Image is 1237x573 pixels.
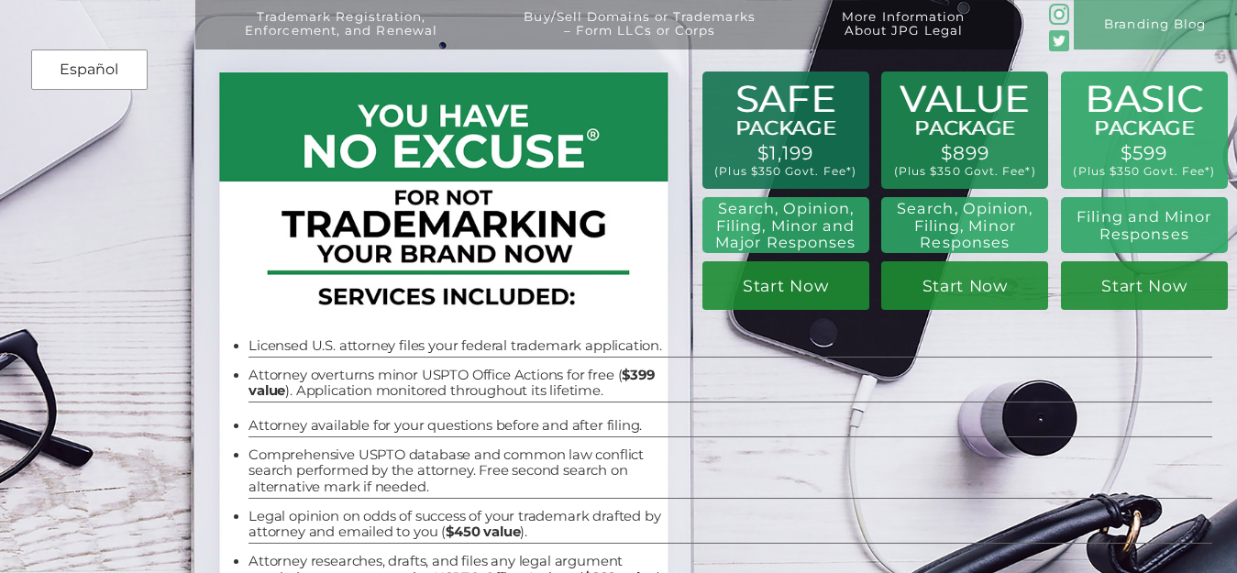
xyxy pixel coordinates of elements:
b: $450 value [446,523,520,540]
a: Trademark Registration,Enforcement, and Renewal [208,10,475,60]
h2: Search, Opinion, Filing, Minor Responses [891,200,1039,252]
li: Comprehensive USPTO database and common law conflict search performed by the attorney. Free secon... [249,447,666,496]
b: $399 value [249,367,655,400]
h2: Filing and Minor Responses [1071,208,1219,243]
a: More InformationAbout JPG Legal [805,10,1002,60]
a: Español [37,53,142,86]
li: Attorney overturns minor USPTO Office Actions for free ( ). Application monitored throughout its ... [249,368,666,400]
a: Start Now [702,261,869,310]
a: Start Now [1061,261,1228,310]
a: Start Now [881,261,1048,310]
li: Attorney available for your questions before and after filing. [249,418,666,435]
li: Legal opinion on odds of success of your trademark drafted by attorney and emailed to you ( ). [249,509,666,541]
h2: Search, Opinion, Filing, Minor and Major Responses [710,200,862,252]
img: Twitter_Social_Icon_Rounded_Square_Color-mid-green3-90.png [1049,30,1069,50]
li: Licensed U.S. attorney files your federal trademark application. [249,338,666,355]
img: glyph-logo_May2016-green3-90.png [1049,4,1069,24]
a: Buy/Sell Domains or Trademarks– Form LLCs or Corps [487,10,792,60]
